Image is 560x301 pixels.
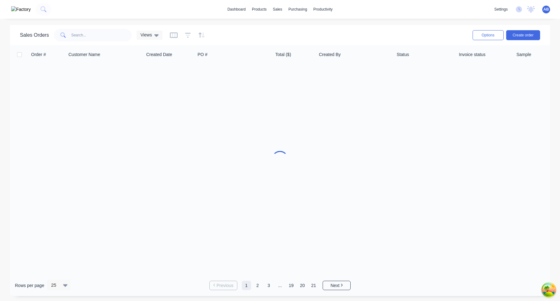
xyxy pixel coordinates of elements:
[11,6,31,13] img: Factory
[285,5,310,14] div: purchasing
[309,281,318,290] a: Page 21
[506,30,540,40] button: Create order
[275,281,285,290] a: Jump forward
[270,5,285,14] div: sales
[543,284,555,296] button: Open Tanstack query devtools
[224,5,249,14] a: dashboard
[20,32,49,38] h1: Sales Orders
[544,7,549,12] span: AB
[264,281,273,290] a: Page 3
[249,5,270,14] div: products
[491,5,511,14] div: settings
[140,32,152,38] span: Views
[68,51,100,58] div: Customer Name
[146,51,172,58] div: Created Date
[198,51,208,58] div: PO #
[323,282,350,289] a: Next page
[459,51,486,58] div: Invoice status
[330,282,339,289] span: Next
[275,51,291,58] div: Total ($)
[71,29,132,41] input: Search...
[253,281,262,290] a: Page 2
[516,51,531,58] div: Sample
[473,30,504,40] button: Options
[310,5,336,14] div: productivity
[217,282,233,289] span: Previous
[207,281,353,290] ul: Pagination
[287,281,296,290] a: Page 19
[15,282,44,289] span: Rows per page
[298,281,307,290] a: Page 20
[210,282,237,289] a: Previous page
[319,51,341,58] div: Created By
[242,281,251,290] a: Page 1 is your current page
[397,51,409,58] div: Status
[31,51,46,58] div: Order #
